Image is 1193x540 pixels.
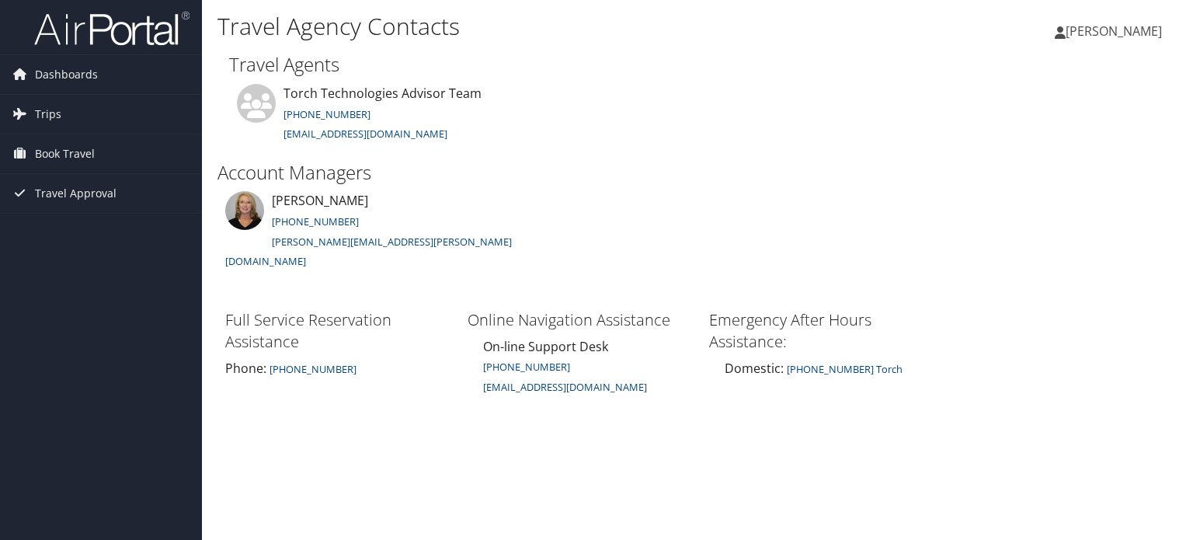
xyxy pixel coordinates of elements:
h3: Emergency After Hours Assistance: [709,309,936,353]
img: valerie-buckler.jpg [225,191,264,230]
a: [PHONE_NUMBER] [272,214,359,228]
h1: Travel Agency Contacts [217,10,857,43]
a: [PHONE_NUMBER] [266,360,357,377]
a: [PHONE_NUMBER] [283,107,370,121]
span: On-line Support Desk [483,338,608,355]
a: [EMAIL_ADDRESS][DOMAIN_NAME] [483,378,647,395]
a: [EMAIL_ADDRESS][DOMAIN_NAME] [283,127,447,141]
span: Travel Approval [35,174,117,213]
span: Dashboards [35,55,98,94]
span: Torch Technologies Advisor Team [283,85,482,102]
div: Phone: [225,359,452,378]
span: [PERSON_NAME] [1066,23,1162,40]
small: [PHONE_NUMBER] [270,362,357,376]
h3: Full Service Reservation Assistance [225,309,452,353]
h2: Travel Agents [229,51,1166,78]
a: [PERSON_NAME][EMAIL_ADDRESS][PERSON_NAME][DOMAIN_NAME] [225,235,512,269]
img: airportal-logo.png [34,10,190,47]
span: Trips [35,95,61,134]
span: Book Travel [35,134,95,173]
a: [PERSON_NAME] [1055,8,1177,54]
small: [EMAIL_ADDRESS][DOMAIN_NAME] [483,380,647,394]
h3: Online Navigation Assistance [468,309,694,331]
a: [PHONE_NUMBER] [483,360,570,374]
span: Domestic: [725,360,784,377]
span: [PERSON_NAME] [272,192,368,209]
a: [PHONE_NUMBER] Torch [787,362,903,376]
